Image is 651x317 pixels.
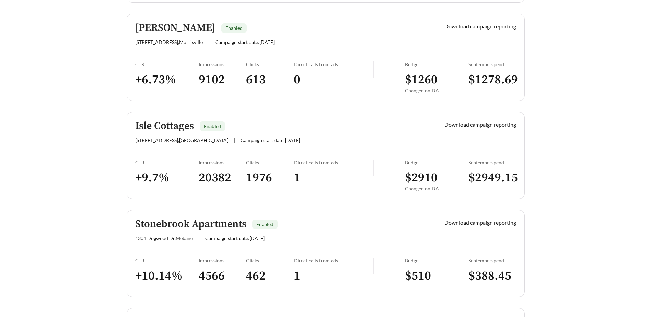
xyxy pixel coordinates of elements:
[246,61,294,67] div: Clicks
[246,170,294,186] h3: 1976
[204,123,221,129] span: Enabled
[135,170,199,186] h3: + 9.7 %
[468,160,516,165] div: September spend
[444,121,516,128] a: Download campaign reporting
[405,268,468,284] h3: $ 510
[405,160,468,165] div: Budget
[199,170,246,186] h3: 20382
[294,170,373,186] h3: 1
[294,258,373,263] div: Direct calls from ads
[405,186,468,191] div: Changed on [DATE]
[468,258,516,263] div: September spend
[199,268,246,284] h3: 4566
[135,72,199,87] h3: + 6.73 %
[468,268,516,284] h3: $ 388.45
[127,210,525,297] a: Stonebrook ApartmentsEnabled1301 Dogwood Dr,Mebane|Campaign start date:[DATE]Download campaign re...
[405,170,468,186] h3: $ 2910
[234,137,235,143] span: |
[135,219,246,230] h5: Stonebrook Apartments
[135,235,193,241] span: 1301 Dogwood Dr , Mebane
[127,112,525,199] a: Isle CottagesEnabled[STREET_ADDRESS],[GEOGRAPHIC_DATA]|Campaign start date:[DATE]Download campaig...
[135,39,203,45] span: [STREET_ADDRESS] , Morrisville
[468,61,516,67] div: September spend
[127,14,525,101] a: [PERSON_NAME]Enabled[STREET_ADDRESS],Morrisville|Campaign start date:[DATE]Download campaign repo...
[198,235,200,241] span: |
[405,61,468,67] div: Budget
[205,235,265,241] span: Campaign start date: [DATE]
[215,39,275,45] span: Campaign start date: [DATE]
[135,137,228,143] span: [STREET_ADDRESS] , [GEOGRAPHIC_DATA]
[373,160,374,176] img: line
[199,61,246,67] div: Impressions
[135,268,199,284] h3: + 10.14 %
[373,258,374,274] img: line
[294,160,373,165] div: Direct calls from ads
[225,25,243,31] span: Enabled
[294,268,373,284] h3: 1
[135,61,199,67] div: CTR
[294,61,373,67] div: Direct calls from ads
[135,22,216,34] h5: [PERSON_NAME]
[444,219,516,226] a: Download campaign reporting
[294,72,373,87] h3: 0
[444,23,516,30] a: Download campaign reporting
[246,268,294,284] h3: 462
[199,160,246,165] div: Impressions
[241,137,300,143] span: Campaign start date: [DATE]
[405,87,468,93] div: Changed on [DATE]
[373,61,374,78] img: line
[256,221,274,227] span: Enabled
[468,170,516,186] h3: $ 2949.15
[199,72,246,87] h3: 9102
[135,120,194,132] h5: Isle Cottages
[135,160,199,165] div: CTR
[468,72,516,87] h3: $ 1278.69
[246,72,294,87] h3: 613
[135,258,199,263] div: CTR
[199,258,246,263] div: Impressions
[405,72,468,87] h3: $ 1260
[246,160,294,165] div: Clicks
[208,39,210,45] span: |
[405,258,468,263] div: Budget
[246,258,294,263] div: Clicks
